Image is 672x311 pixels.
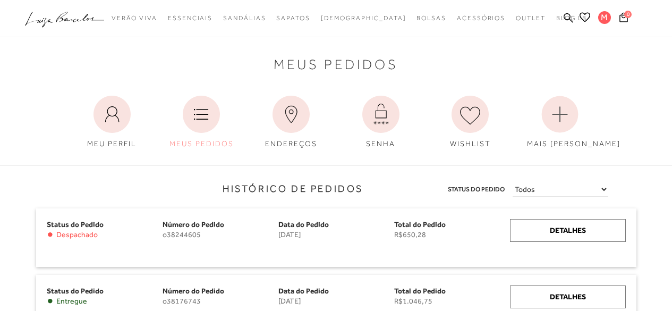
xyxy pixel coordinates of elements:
[457,9,505,28] a: categoryNavScreenReaderText
[510,219,626,242] a: Detalhes
[87,139,137,148] span: MEU PERFIL
[516,14,546,22] span: Outlet
[168,14,212,22] span: Essenciais
[556,14,587,22] span: BLOG LB
[278,230,394,239] span: [DATE]
[321,9,406,28] a: noSubCategoriesText
[47,297,54,306] span: •
[366,139,395,148] span: SENHA
[394,297,510,306] span: R$1.046,75
[457,14,505,22] span: Acessórios
[160,90,242,155] a: MEUS PEDIDOS
[163,287,224,295] span: Número do Pedido
[276,9,310,28] a: categoryNavScreenReaderText
[8,182,363,196] h3: Histórico de Pedidos
[278,287,329,295] span: Data do Pedido
[278,297,394,306] span: [DATE]
[71,90,153,155] a: MEU PERFIL
[616,12,631,26] button: 0
[278,220,329,229] span: Data do Pedido
[169,139,234,148] span: MEUS PEDIDOS
[47,220,104,229] span: Status do Pedido
[394,230,510,239] span: R$650,28
[163,230,278,239] span: o38244605
[556,9,587,28] a: BLOG LB
[163,297,278,306] span: o38176743
[276,14,310,22] span: Sapatos
[516,9,546,28] a: categoryNavScreenReaderText
[274,59,398,70] span: Meus Pedidos
[168,9,212,28] a: categoryNavScreenReaderText
[223,9,266,28] a: categoryNavScreenReaderText
[340,90,422,155] a: SENHA
[416,14,446,22] span: Bolsas
[450,139,491,148] span: WISHLIST
[519,90,601,155] a: MAIS [PERSON_NAME]
[47,287,104,295] span: Status do Pedido
[527,139,620,148] span: MAIS [PERSON_NAME]
[394,287,446,295] span: Total do Pedido
[448,184,505,195] span: Status do Pedido
[112,9,157,28] a: categoryNavScreenReaderText
[163,220,224,229] span: Número do Pedido
[394,220,446,229] span: Total do Pedido
[47,230,54,239] span: •
[321,14,406,22] span: [DEMOGRAPHIC_DATA]
[510,285,626,308] a: Detalhes
[429,90,511,155] a: WISHLIST
[250,90,332,155] a: ENDEREÇOS
[593,11,616,27] button: M
[624,11,632,18] span: 0
[56,297,87,306] span: Entregue
[223,14,266,22] span: Sandálias
[598,11,611,24] span: M
[265,139,317,148] span: ENDEREÇOS
[112,14,157,22] span: Verão Viva
[416,9,446,28] a: categoryNavScreenReaderText
[56,230,98,239] span: Despachado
